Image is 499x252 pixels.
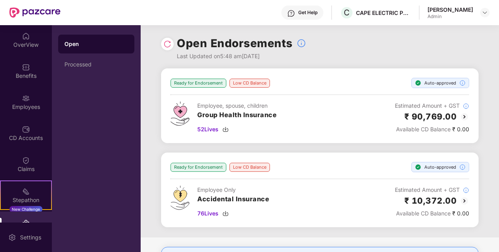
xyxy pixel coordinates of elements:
img: svg+xml;base64,PHN2ZyBpZD0iSW5mb18tXzMyeDMyIiBkYXRhLW5hbWU9IkluZm8gLSAzMngzMiIgeG1sbnM9Imh0dHA6Ly... [463,103,469,109]
div: New Challenge [9,206,42,212]
img: svg+xml;base64,PHN2ZyBpZD0iSGVscC0zMngzMiIgeG1sbnM9Imh0dHA6Ly93d3cudzMub3JnLzIwMDAvc3ZnIiB3aWR0aD... [287,9,295,17]
div: Low CD Balance [229,163,270,172]
div: Open [64,40,128,48]
div: Employee Only [197,186,269,194]
img: svg+xml;base64,PHN2ZyBpZD0iU3RlcC1Eb25lLTE2eDE2IiB4bWxucz0iaHR0cDovL3d3dy53My5vcmcvMjAwMC9zdmciIH... [415,80,421,86]
h3: Group Health Insurance [197,110,277,120]
span: Available CD Balance [396,210,451,217]
img: svg+xml;base64,PHN2ZyBpZD0iRG93bmxvYWQtMzJ4MzIiIHhtbG5zPSJodHRwOi8vd3d3LnczLm9yZy8yMDAwL3N2ZyIgd2... [222,210,229,217]
div: Processed [64,61,128,68]
img: svg+xml;base64,PHN2ZyBpZD0iU2V0dGluZy0yMHgyMCIgeG1sbnM9Imh0dHA6Ly93d3cudzMub3JnLzIwMDAvc3ZnIiB3aW... [8,234,16,241]
h2: ₹ 90,769.00 [404,110,457,123]
img: svg+xml;base64,PHN2ZyBpZD0iSW5mb18tXzMyeDMyIiBkYXRhLW5hbWU9IkluZm8gLSAzMngzMiIgeG1sbnM9Imh0dHA6Ly... [459,80,466,86]
img: svg+xml;base64,PHN2ZyBpZD0iQmFjay0yMHgyMCIgeG1sbnM9Imh0dHA6Ly93d3cudzMub3JnLzIwMDAvc3ZnIiB3aWR0aD... [460,112,469,121]
img: svg+xml;base64,PHN2ZyB4bWxucz0iaHR0cDovL3d3dy53My5vcmcvMjAwMC9zdmciIHdpZHRoPSIyMSIgaGVpZ2h0PSIyMC... [22,188,30,195]
h3: Accidental Insurance [197,194,269,204]
img: svg+xml;base64,PHN2ZyBpZD0iQ2xhaW0iIHhtbG5zPSJodHRwOi8vd3d3LnczLm9yZy8yMDAwL3N2ZyIgd2lkdGg9IjIwIi... [22,156,30,164]
div: ₹ 0.00 [395,125,469,134]
img: svg+xml;base64,PHN2ZyBpZD0iSG9tZSIgeG1sbnM9Imh0dHA6Ly93d3cudzMub3JnLzIwMDAvc3ZnIiB3aWR0aD0iMjAiIG... [22,32,30,40]
div: Estimated Amount + GST [395,186,469,194]
img: svg+xml;base64,PHN2ZyBpZD0iSW5mb18tXzMyeDMyIiBkYXRhLW5hbWU9IkluZm8gLSAzMngzMiIgeG1sbnM9Imh0dHA6Ly... [297,39,306,48]
img: svg+xml;base64,PHN2ZyBpZD0iRHJvcGRvd24tMzJ4MzIiIHhtbG5zPSJodHRwOi8vd3d3LnczLm9yZy8yMDAwL3N2ZyIgd2... [482,9,488,16]
h2: ₹ 10,372.00 [404,194,457,207]
div: Estimated Amount + GST [395,101,469,110]
img: svg+xml;base64,PHN2ZyBpZD0iSW5mb18tXzMyeDMyIiBkYXRhLW5hbWU9IkluZm8gLSAzMngzMiIgeG1sbnM9Imh0dHA6Ly... [459,164,466,170]
span: C [344,8,350,17]
div: Admin [427,13,473,20]
img: svg+xml;base64,PHN2ZyBpZD0iQmVuZWZpdHMiIHhtbG5zPSJodHRwOi8vd3d3LnczLm9yZy8yMDAwL3N2ZyIgd2lkdGg9Ij... [22,63,30,71]
img: svg+xml;base64,PHN2ZyBpZD0iQ0RfQWNjb3VudHMiIGRhdGEtbmFtZT0iQ0QgQWNjb3VudHMiIHhtbG5zPSJodHRwOi8vd3... [22,125,30,133]
div: Get Help [298,9,317,16]
span: Available CD Balance [396,126,451,132]
div: Settings [18,234,44,241]
div: ₹ 0.00 [395,209,469,218]
h1: Open Endorsements [177,35,293,52]
div: Low CD Balance [229,79,270,88]
img: svg+xml;base64,PHN2ZyBpZD0iSW5mb18tXzMyeDMyIiBkYXRhLW5hbWU9IkluZm8gLSAzMngzMiIgeG1sbnM9Imh0dHA6Ly... [463,187,469,193]
img: svg+xml;base64,PHN2ZyBpZD0iRG93bmxvYWQtMzJ4MzIiIHhtbG5zPSJodHRwOi8vd3d3LnczLm9yZy8yMDAwL3N2ZyIgd2... [222,126,229,132]
div: Employee, spouse, children [197,101,277,110]
div: Auto-approved [411,162,469,172]
div: Stepathon [1,196,51,204]
img: svg+xml;base64,PHN2ZyBpZD0iRW1wbG95ZWVzIiB4bWxucz0iaHR0cDovL3d3dy53My5vcmcvMjAwMC9zdmciIHdpZHRoPS... [22,94,30,102]
img: svg+xml;base64,PHN2ZyBpZD0iQmFjay0yMHgyMCIgeG1sbnM9Imh0dHA6Ly93d3cudzMub3JnLzIwMDAvc3ZnIiB3aWR0aD... [460,196,469,206]
div: Ready for Endorsement [171,163,226,172]
img: svg+xml;base64,PHN2ZyBpZD0iU3RlcC1Eb25lLTE2eDE2IiB4bWxucz0iaHR0cDovL3d3dy53My5vcmcvMjAwMC9zdmciIH... [415,164,421,170]
img: svg+xml;base64,PHN2ZyB4bWxucz0iaHR0cDovL3d3dy53My5vcmcvMjAwMC9zdmciIHdpZHRoPSI0OS4zMjEiIGhlaWdodD... [171,186,189,210]
div: Auto-approved [411,78,469,88]
img: svg+xml;base64,PHN2ZyBpZD0iRW5kb3JzZW1lbnRzIiB4bWxucz0iaHR0cDovL3d3dy53My5vcmcvMjAwMC9zdmciIHdpZH... [22,219,30,226]
div: [PERSON_NAME] [427,6,473,13]
span: 76 Lives [197,209,218,218]
div: CAPE ELECTRIC PRIVATE LIMITED [356,9,411,17]
div: Ready for Endorsement [171,79,226,88]
img: svg+xml;base64,PHN2ZyBpZD0iUmVsb2FkLTMyeDMyIiB4bWxucz0iaHR0cDovL3d3dy53My5vcmcvMjAwMC9zdmciIHdpZH... [163,40,171,48]
div: Last Updated on 5:48 am[DATE] [177,52,306,61]
img: New Pazcare Logo [9,7,61,18]
img: svg+xml;base64,PHN2ZyB4bWxucz0iaHR0cDovL3d3dy53My5vcmcvMjAwMC9zdmciIHdpZHRoPSI0Ny43MTQiIGhlaWdodD... [171,101,189,126]
span: 52 Lives [197,125,218,134]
